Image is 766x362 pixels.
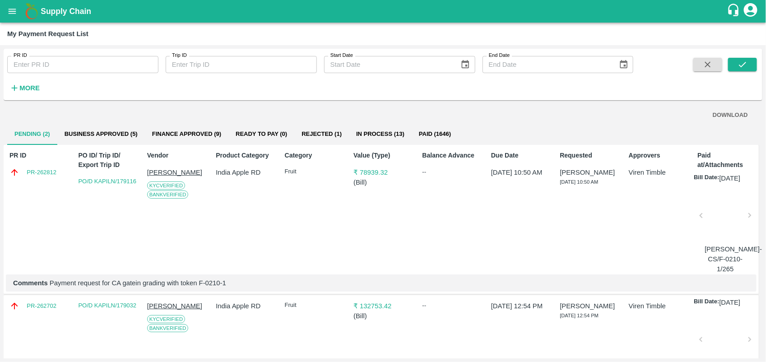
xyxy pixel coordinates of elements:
p: Product Category [216,151,275,160]
button: Choose date [457,56,474,73]
b: Comments [13,279,48,287]
p: [PERSON_NAME]-CS/F-0210-1/265 [705,244,746,274]
input: Enter PR ID [7,56,158,73]
strong: More [19,84,40,92]
p: [DATE] [720,297,741,307]
p: [DATE] 10:50 AM [491,167,550,177]
p: India Apple RD [216,167,275,177]
input: End Date [483,56,612,73]
label: PR ID [14,52,27,59]
p: [PERSON_NAME] [560,167,619,177]
button: Finance Approved (9) [145,123,228,145]
p: [DATE] [720,173,741,183]
p: Viren Timble [629,167,688,177]
span: [DATE] 10:50 AM [560,179,599,185]
button: DOWNLOAD [709,107,752,123]
div: -- [422,167,482,176]
p: Payment request for CA gatein grading with token F-0210-1 [13,278,749,288]
p: [DATE] 12:54 PM [491,301,550,311]
p: Value (Type) [353,151,413,160]
span: Bank Verified [147,324,189,332]
button: Paid (1646) [412,123,458,145]
p: Fruit [285,167,344,176]
p: Fruit [285,301,344,310]
p: India Apple RD [216,301,275,311]
p: PO ID/ Trip ID/ Export Trip ID [78,151,137,170]
div: customer-support [727,3,743,19]
span: KYC Verified [147,315,185,323]
button: More [7,80,42,96]
p: Due Date [491,151,550,160]
button: Pending (2) [7,123,57,145]
p: Bill Date: [694,173,719,183]
button: Business Approved (5) [57,123,145,145]
p: Balance Advance [422,151,482,160]
p: [PERSON_NAME] [147,167,206,177]
a: Supply Chain [41,5,727,18]
p: ( Bill ) [353,177,413,187]
input: Enter Trip ID [166,56,317,73]
a: PR-262702 [27,302,56,311]
label: End Date [489,52,510,59]
div: My Payment Request List [7,28,88,40]
b: Supply Chain [41,7,91,16]
div: -- [422,301,482,310]
p: [PERSON_NAME] [147,301,206,311]
button: Ready To Pay (0) [228,123,294,145]
p: Vendor [147,151,206,160]
a: PO/D KAPILN/179116 [78,178,136,185]
button: Rejected (1) [294,123,349,145]
p: ( Bill ) [353,311,413,321]
label: Start Date [330,52,353,59]
img: logo [23,2,41,20]
p: Approvers [629,151,688,160]
input: Start Date [324,56,454,73]
label: Trip ID [172,52,187,59]
a: PR-262812 [27,168,56,177]
div: account of current user [743,2,759,21]
button: In Process (13) [349,123,412,145]
p: Bill Date: [694,297,719,307]
span: [DATE] 12:54 PM [560,313,599,318]
p: ₹ 78939.32 [353,167,413,177]
p: ₹ 132753.42 [353,301,413,311]
p: Requested [560,151,619,160]
p: PR ID [9,151,69,160]
span: Bank Verified [147,190,189,199]
p: [PERSON_NAME] [560,301,619,311]
a: PO/D KAPILN/179032 [78,302,136,309]
p: Viren Timble [629,301,688,311]
button: open drawer [2,1,23,22]
p: Category [285,151,344,160]
span: KYC Verified [147,181,185,190]
p: Paid at/Attachments [697,151,757,170]
button: Choose date [615,56,632,73]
